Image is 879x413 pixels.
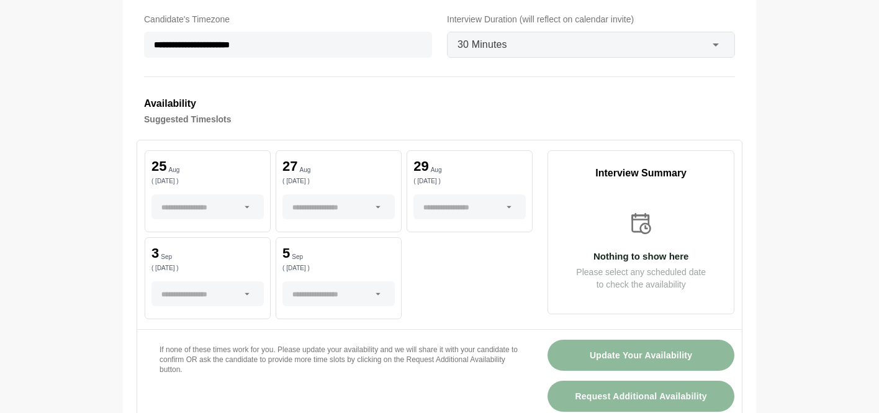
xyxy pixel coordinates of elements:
[282,247,290,260] p: 5
[151,178,264,184] p: ( [DATE] )
[548,166,734,181] p: Interview Summary
[458,37,507,53] span: 30 Minutes
[168,167,179,173] p: Aug
[447,12,735,27] label: Interview Duration (will reflect on calendar invite)
[282,265,395,271] p: ( [DATE] )
[144,96,735,112] h3: Availability
[548,340,734,371] button: Update Your Availability
[413,160,428,173] p: 29
[628,211,654,237] img: calender
[413,178,526,184] p: ( [DATE] )
[161,254,172,260] p: Sep
[151,160,166,173] p: 25
[144,12,432,27] label: Candidate's Timezone
[282,160,297,173] p: 27
[548,266,734,291] p: Please select any scheduled date to check the availability
[151,247,159,260] p: 3
[431,167,442,173] p: Aug
[292,254,303,260] p: Sep
[300,167,311,173] p: Aug
[144,112,735,127] h4: Suggested Timeslots
[151,265,264,271] p: ( [DATE] )
[160,345,518,374] p: If none of these times work for you. Please update your availability and we will share it with yo...
[548,381,734,412] button: Request Additional Availability
[548,252,734,261] p: Nothing to show here
[282,178,395,184] p: ( [DATE] )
